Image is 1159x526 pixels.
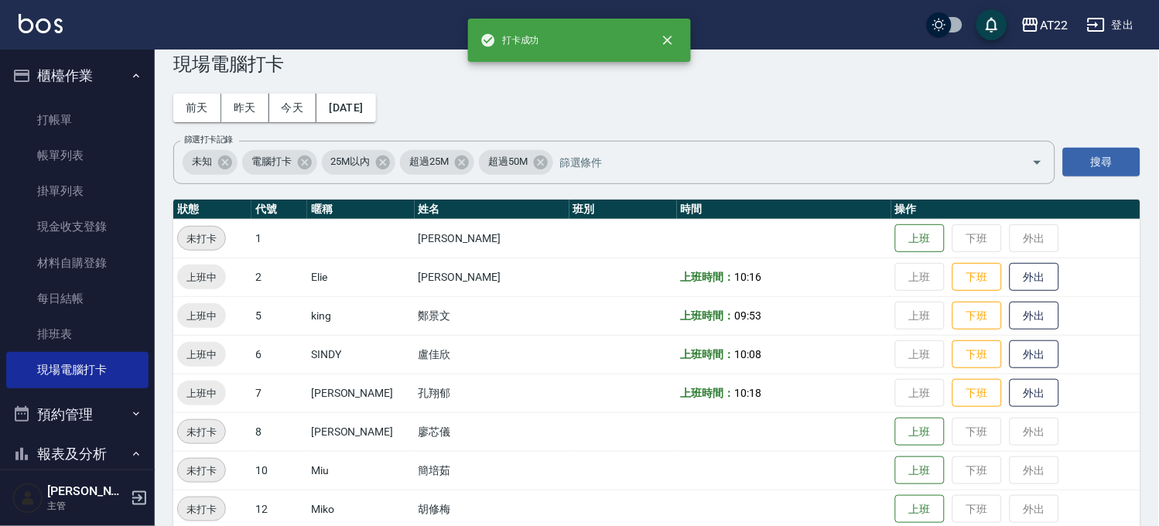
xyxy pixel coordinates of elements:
[891,200,1140,220] th: 操作
[251,200,307,220] th: 代號
[651,23,685,57] button: close
[322,150,396,175] div: 25M以內
[556,149,1005,176] input: 篩選條件
[6,434,149,474] button: 報表及分析
[1010,263,1059,292] button: 外出
[415,335,569,374] td: 盧佳欣
[6,138,149,173] a: 帳單列表
[1025,150,1050,175] button: Open
[251,296,307,335] td: 5
[681,387,735,399] b: 上班時間：
[677,200,891,220] th: 時間
[178,501,225,517] span: 未打卡
[952,340,1002,369] button: 下班
[307,200,415,220] th: 暱稱
[177,385,226,401] span: 上班中
[184,134,233,145] label: 篩選打卡記錄
[307,412,415,451] td: [PERSON_NAME]
[681,271,735,283] b: 上班時間：
[251,219,307,258] td: 1
[415,412,569,451] td: 廖芯儀
[251,412,307,451] td: 8
[307,451,415,490] td: Miu
[242,154,301,169] span: 電腦打卡
[19,14,63,33] img: Logo
[415,200,569,220] th: 姓名
[47,483,126,499] h5: [PERSON_NAME]
[895,224,945,253] button: 上班
[415,219,569,258] td: [PERSON_NAME]
[681,309,735,322] b: 上班時間：
[6,245,149,281] a: 材料自購登錄
[178,231,225,247] span: 未打卡
[1010,379,1059,408] button: 外出
[400,154,458,169] span: 超過25M
[307,258,415,296] td: Elie
[1063,148,1140,176] button: 搜尋
[400,150,474,175] div: 超過25M
[6,316,149,352] a: 排班表
[307,335,415,374] td: SINDY
[177,308,226,324] span: 上班中
[895,456,945,485] button: 上班
[895,495,945,524] button: 上班
[681,348,735,360] b: 上班時間：
[6,352,149,388] a: 現場電腦打卡
[221,94,269,122] button: 昨天
[183,154,221,169] span: 未知
[177,347,226,363] span: 上班中
[1040,15,1068,35] div: AT22
[734,348,761,360] span: 10:08
[976,9,1007,40] button: save
[952,302,1002,330] button: 下班
[307,374,415,412] td: [PERSON_NAME]
[734,309,761,322] span: 09:53
[251,451,307,490] td: 10
[6,209,149,244] a: 現金收支登錄
[251,258,307,296] td: 2
[322,154,380,169] span: 25M以內
[734,387,761,399] span: 10:18
[12,483,43,514] img: Person
[183,150,238,175] div: 未知
[479,154,537,169] span: 超過50M
[1015,9,1075,41] button: AT22
[316,94,375,122] button: [DATE]
[415,451,569,490] td: 簡培茹
[569,200,677,220] th: 班別
[952,263,1002,292] button: 下班
[173,53,1140,75] h3: 現場電腦打卡
[251,335,307,374] td: 6
[178,424,225,440] span: 未打卡
[269,94,317,122] button: 今天
[895,418,945,446] button: 上班
[1010,302,1059,330] button: 外出
[479,150,553,175] div: 超過50M
[307,296,415,335] td: king
[173,200,251,220] th: 狀態
[415,374,569,412] td: 孔翔郁
[6,102,149,138] a: 打帳單
[178,463,225,479] span: 未打卡
[415,258,569,296] td: [PERSON_NAME]
[1081,11,1140,39] button: 登出
[952,379,1002,408] button: 下班
[173,94,221,122] button: 前天
[415,296,569,335] td: 鄭景文
[242,150,317,175] div: 電腦打卡
[177,269,226,285] span: 上班中
[480,32,539,48] span: 打卡成功
[6,394,149,435] button: 預約管理
[734,271,761,283] span: 10:16
[6,173,149,209] a: 掛單列表
[1010,340,1059,369] button: 外出
[6,281,149,316] a: 每日結帳
[47,499,126,513] p: 主管
[6,56,149,96] button: 櫃檯作業
[251,374,307,412] td: 7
